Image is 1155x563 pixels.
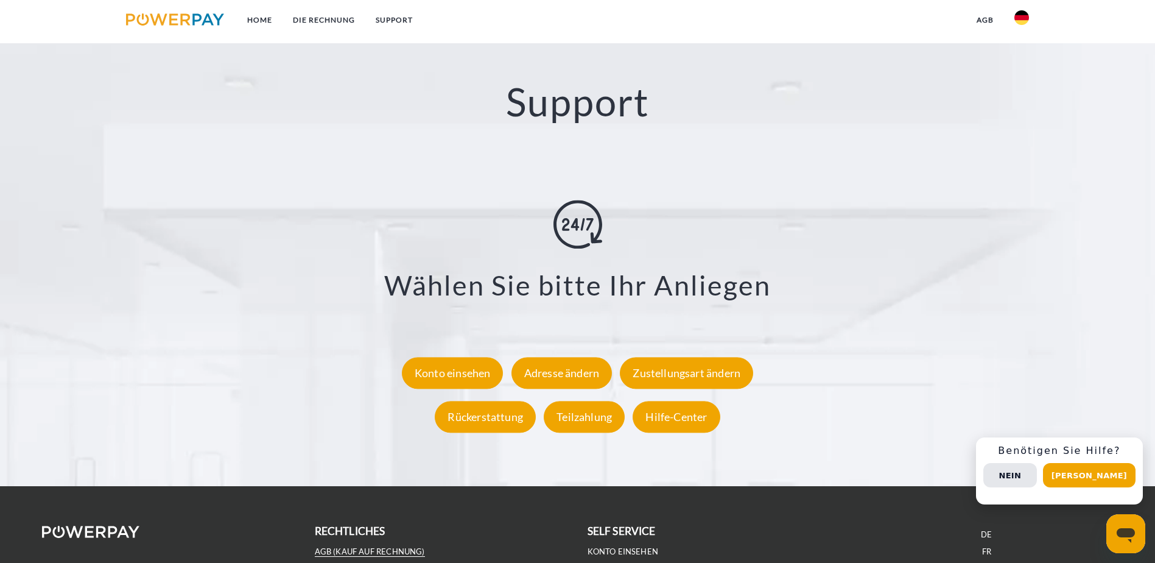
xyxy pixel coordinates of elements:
[315,525,385,537] b: rechtliches
[435,401,536,433] div: Rückerstattung
[432,410,539,423] a: Rückerstattung
[617,366,756,380] a: Zustellungsart ändern
[553,200,602,249] img: online-shopping.svg
[237,9,283,31] a: Home
[982,547,991,557] a: FR
[983,445,1136,457] h3: Benötigen Sie Hilfe?
[511,357,613,389] div: Adresse ändern
[981,529,992,540] a: DE
[58,78,1097,126] h2: Support
[541,410,628,423] a: Teilzahlung
[633,401,720,433] div: Hilfe-Center
[1014,10,1029,25] img: de
[976,437,1143,505] div: Schnellhilfe
[315,547,425,557] a: AGB (Kauf auf Rechnung)
[966,9,1004,31] a: agb
[620,357,753,389] div: Zustellungsart ändern
[508,366,616,380] a: Adresse ändern
[544,401,625,433] div: Teilzahlung
[73,269,1082,303] h3: Wählen Sie bitte Ihr Anliegen
[1106,514,1145,553] iframe: Schaltfläche zum Öffnen des Messaging-Fensters
[402,357,504,389] div: Konto einsehen
[983,463,1037,487] button: Nein
[365,9,423,31] a: SUPPORT
[588,525,656,537] b: self service
[630,410,723,423] a: Hilfe-Center
[1043,463,1136,487] button: [PERSON_NAME]
[126,13,224,26] img: logo-powerpay.svg
[42,526,140,538] img: logo-powerpay-white.svg
[588,547,659,557] a: Konto einsehen
[399,366,507,380] a: Konto einsehen
[283,9,365,31] a: DIE RECHNUNG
